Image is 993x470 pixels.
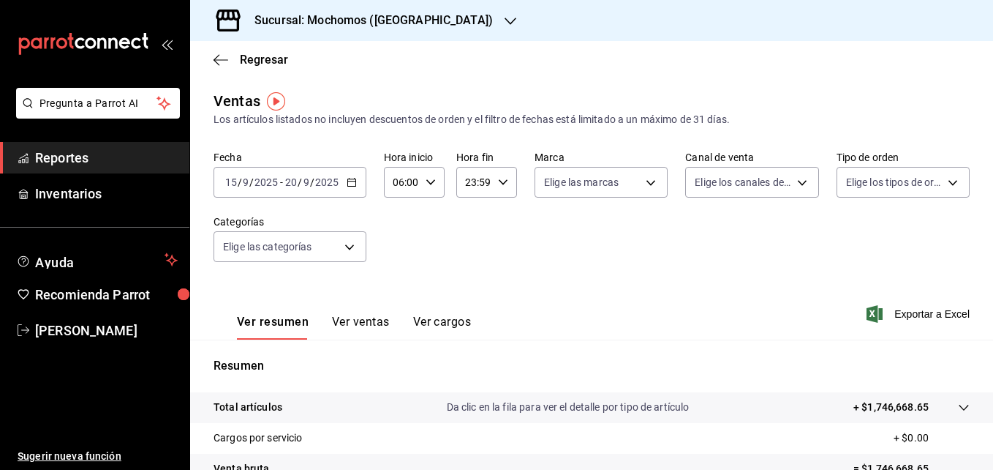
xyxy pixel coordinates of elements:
[242,176,249,188] input: --
[249,176,254,188] span: /
[685,152,818,163] label: Canal de venta
[314,176,339,188] input: ----
[39,96,157,111] span: Pregunta a Parrot AI
[161,38,173,50] button: open_drawer_menu
[332,315,390,340] button: Ver ventas
[837,152,970,163] label: Tipo de orden
[280,176,283,188] span: -
[214,357,970,375] p: Resumen
[16,88,180,119] button: Pregunta a Parrot AI
[413,315,472,340] button: Ver cargos
[894,430,970,446] p: + $0.00
[214,112,970,127] div: Los artículos listados no incluyen descuentos de orden y el filtro de fechas está limitado a un m...
[18,449,178,464] span: Sugerir nueva función
[214,400,282,415] p: Total artículos
[214,217,366,227] label: Categorías
[298,176,302,188] span: /
[254,176,279,188] input: ----
[214,90,260,112] div: Ventas
[456,152,517,163] label: Hora fin
[237,315,471,340] div: navigation tabs
[10,106,180,122] a: Pregunta a Parrot AI
[35,285,178,305] span: Recomienda Parrot
[35,251,159,269] span: Ayuda
[284,176,298,188] input: --
[243,12,493,29] h3: Sucursal: Mochomos ([GEOGRAPHIC_DATA])
[853,400,929,415] p: + $1,746,668.65
[310,176,314,188] span: /
[695,175,791,190] span: Elige los canales de venta
[35,184,178,204] span: Inventarios
[214,152,366,163] label: Fecha
[238,176,242,188] span: /
[535,152,668,163] label: Marca
[384,152,445,163] label: Hora inicio
[303,176,310,188] input: --
[223,239,312,254] span: Elige las categorías
[214,430,303,446] p: Cargos por servicio
[544,175,619,190] span: Elige las marcas
[267,92,285,111] img: Tooltip marker
[35,321,178,340] span: [PERSON_NAME]
[35,148,178,168] span: Reportes
[846,175,943,190] span: Elige los tipos de orden
[869,305,970,323] button: Exportar a Excel
[240,53,288,67] span: Regresar
[214,53,288,67] button: Regresar
[224,176,238,188] input: --
[447,400,690,415] p: Da clic en la fila para ver el detalle por tipo de artículo
[237,315,309,340] button: Ver resumen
